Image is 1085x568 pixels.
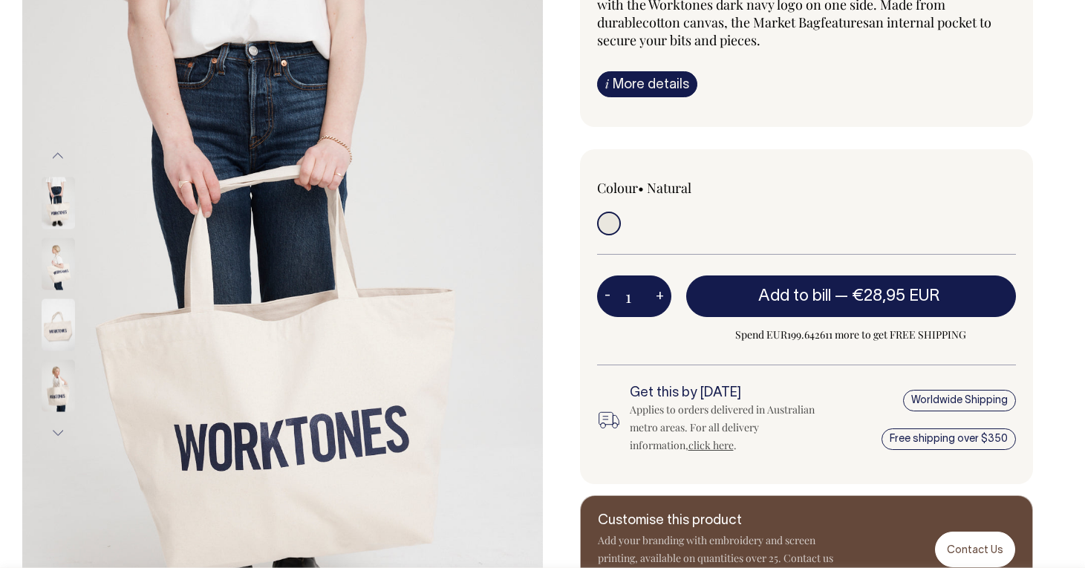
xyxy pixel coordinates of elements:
[648,281,671,311] button: +
[47,416,69,449] button: Next
[598,514,835,529] h6: Customise this product
[647,179,691,197] label: Natural
[821,13,869,31] span: features
[935,532,1015,567] a: Contact Us
[642,13,821,31] span: cotton canvas, the Market Bag
[758,289,831,304] span: Add to bill
[597,281,618,311] button: -
[597,179,765,197] div: Colour
[835,289,944,304] span: —
[686,275,1017,317] button: Add to bill —€28,95 EUR
[688,438,734,452] a: click here
[42,177,75,229] img: Logo Market Bag
[686,326,1017,344] span: Spend EUR199.642611 more to get FREE SHIPPING
[852,289,940,304] span: €28,95 EUR
[605,76,609,91] span: i
[597,13,991,49] span: an internal pocket to secure your bits and pieces.
[597,71,697,97] a: iMore details
[47,140,69,173] button: Previous
[630,386,825,401] h6: Get this by [DATE]
[42,238,75,290] img: Logo Market Bag
[630,401,825,454] div: Applies to orders delivered in Australian metro areas. For all delivery information, .
[42,359,75,411] img: Logo Market Bag
[42,298,75,350] img: Logo Market Bag
[638,179,644,197] span: •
